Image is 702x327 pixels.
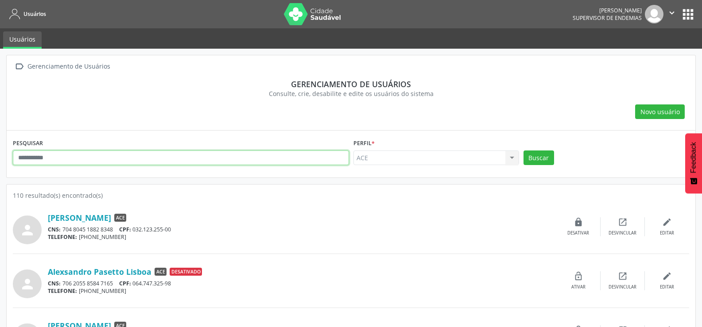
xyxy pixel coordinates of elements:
div: [PHONE_NUMBER] [48,287,556,295]
i:  [667,8,677,18]
span: Desativado [170,268,202,276]
i: lock_open [574,271,583,281]
span: ACE [155,268,167,276]
div: Editar [660,284,674,290]
span: Feedback [690,142,698,173]
button: Feedback - Mostrar pesquisa [685,133,702,193]
i: lock [574,217,583,227]
label: PESQUISAR [13,137,43,150]
span: Usuários [23,10,46,18]
div: 706 2055 8584 7165 064.747.325-98 [48,280,556,287]
div: 110 resultado(s) encontrado(s) [13,191,689,200]
i: edit [662,271,672,281]
span: TELEFONE: [48,287,77,295]
button: apps [680,7,696,22]
div: Desvincular [609,284,636,290]
a: Alexsandro Pasetto Lisboa [48,267,151,277]
div: Gerenciamento de Usuários [26,60,112,73]
span: Novo usuário [640,107,680,116]
div: [PERSON_NAME] [573,7,642,14]
i:  [13,60,26,73]
button: Buscar [524,150,554,165]
div: 704 8045 1882 8348 032.123.255-00 [48,226,556,233]
span: CPF: [119,280,131,287]
i: open_in_new [618,217,628,227]
div: Editar [660,230,674,236]
button: Novo usuário [635,104,685,119]
span: Supervisor de Endemias [573,14,642,22]
div: Ativar [571,284,586,290]
span: CNS: [48,226,61,233]
label: Perfil [353,137,375,150]
span: CNS: [48,280,61,287]
i: person [19,276,35,292]
a: Usuários [3,31,42,49]
div: Gerenciamento de usuários [19,79,683,89]
span: CPF: [119,226,131,233]
button:  [663,5,680,23]
i: edit [662,217,672,227]
div: Desativar [567,230,589,236]
a: [PERSON_NAME] [48,213,111,223]
div: Consulte, crie, desabilite e edite os usuários do sistema [19,89,683,98]
span: ACE [114,214,126,222]
img: img [645,5,663,23]
i: person [19,222,35,238]
a: Usuários [6,7,46,21]
div: [PHONE_NUMBER] [48,233,556,241]
span: TELEFONE: [48,233,77,241]
i: open_in_new [618,271,628,281]
div: Desvincular [609,230,636,236]
a:  Gerenciamento de Usuários [13,60,112,73]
